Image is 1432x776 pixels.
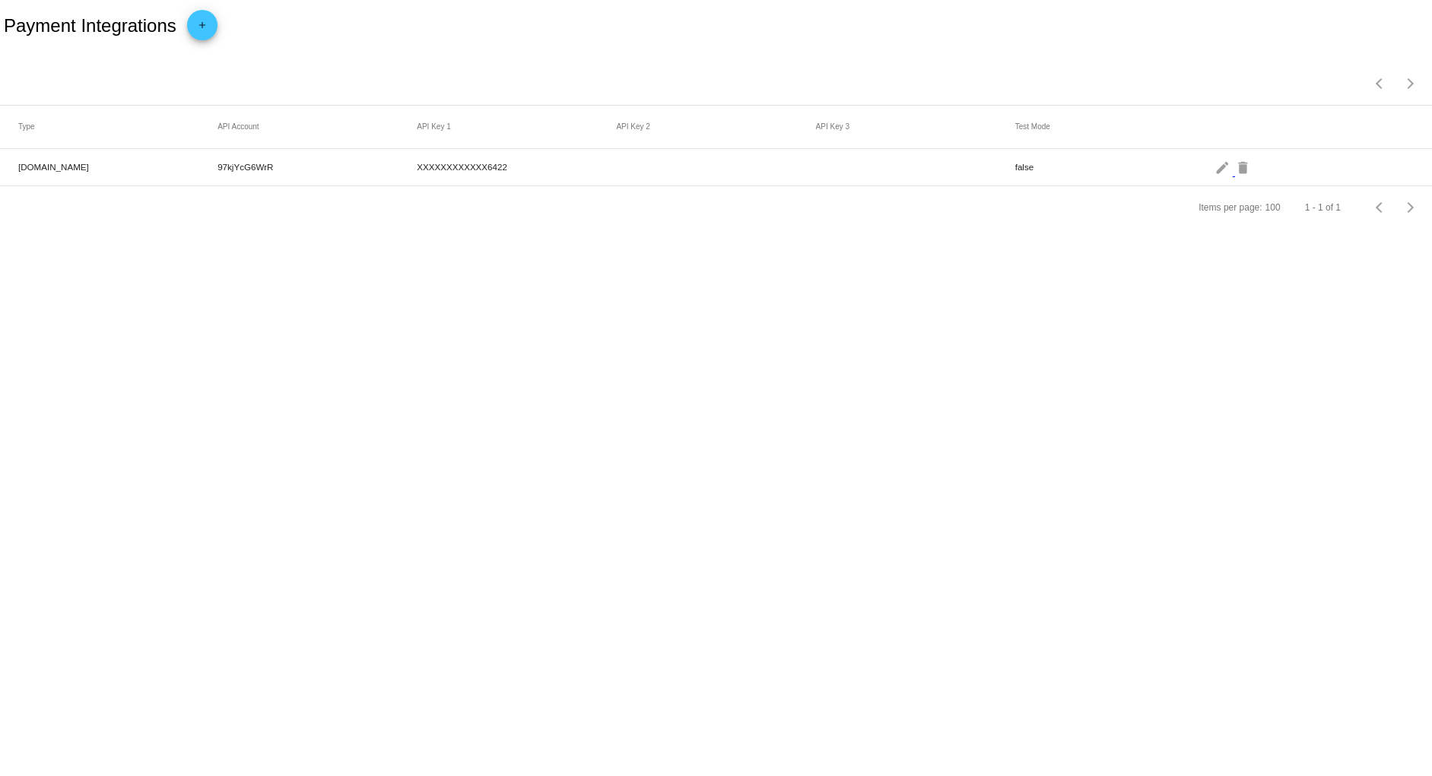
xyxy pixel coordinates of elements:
[18,158,217,176] mat-cell: [DOMAIN_NAME]
[1395,68,1426,99] button: Next page
[1015,158,1215,176] mat-cell: false
[417,122,616,131] mat-header-cell: API Key 1
[417,158,616,176] mat-cell: XXXXXXXXXXXX6422
[1365,68,1395,99] button: Previous page
[1305,202,1341,213] div: 1 - 1 of 1
[816,122,1015,131] mat-header-cell: API Key 3
[18,122,217,131] mat-header-cell: Type
[193,20,211,38] mat-icon: add
[4,15,176,36] h2: Payment Integrations
[1199,202,1262,213] div: Items per page:
[1265,202,1281,213] div: 100
[217,122,417,131] mat-header-cell: API Account
[217,158,417,176] mat-cell: 97kjYcG6WrR
[1015,122,1215,131] mat-header-cell: Test Mode
[1395,192,1426,223] button: Next page
[1215,155,1233,179] mat-icon: edit
[1235,155,1253,179] mat-icon: delete
[1365,192,1395,223] button: Previous page
[616,122,815,131] mat-header-cell: API Key 2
